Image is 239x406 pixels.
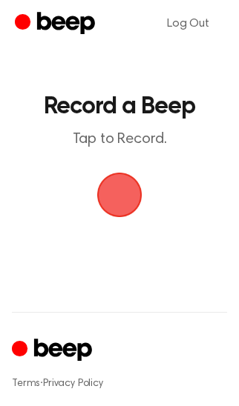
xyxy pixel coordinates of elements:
a: Beep [15,10,99,39]
button: Beep Logo [97,173,142,217]
div: · [12,376,227,391]
a: Cruip [12,336,96,365]
a: Log Out [152,6,224,41]
a: Terms [12,379,40,389]
h1: Record a Beep [27,95,212,119]
a: Privacy Policy [43,379,103,389]
p: Tap to Record. [27,130,212,149]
